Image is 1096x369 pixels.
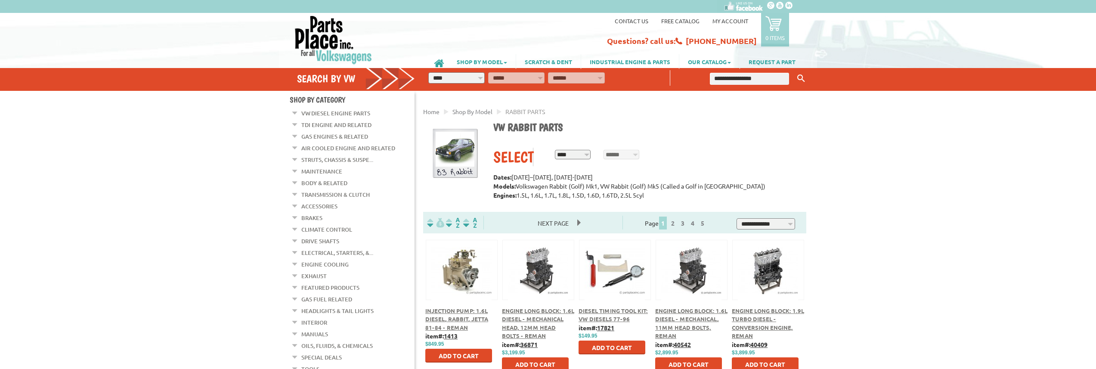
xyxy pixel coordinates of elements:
strong: Models: [493,182,516,190]
b: item#: [655,341,691,348]
a: Maintenance [301,166,342,177]
a: Transmission & Clutch [301,189,370,200]
a: Body & Related [301,177,347,189]
span: Add to Cart [669,360,709,368]
a: 0 items [761,13,789,47]
a: SHOP BY MODEL [448,54,516,69]
a: 2 [669,219,677,227]
span: Add to Cart [745,360,785,368]
a: Brakes [301,212,322,223]
strong: Dates: [493,173,511,181]
h4: Shop By Category [290,95,415,104]
a: 5 [699,219,706,227]
u: 1413 [444,332,458,340]
a: Engine Cooling [301,259,349,270]
a: Injection Pump: 1.6L Diesel, Rabbit, Jetta 81-84 - Reman [425,307,488,331]
span: Add to Cart [515,360,555,368]
u: 17821 [597,324,614,332]
h4: Search by VW [297,72,415,85]
img: Sort by Headline [444,218,461,228]
button: Keyword Search [795,71,808,86]
a: 4 [689,219,697,227]
a: Engine Long Block: 1.9L Turbo Diesel - Conversion Engine, Reman [732,307,804,340]
a: Exhaust [301,270,327,282]
b: item#: [579,324,614,332]
h1: VW Rabbit parts [493,121,800,135]
a: Air Cooled Engine and Related [301,143,395,154]
p: 0 items [765,34,785,41]
button: Add to Cart [425,349,492,363]
a: Oils, Fluids, & Chemicals [301,340,373,351]
a: SCRATCH & DENT [516,54,581,69]
a: OUR CATALOG [679,54,740,69]
a: INDUSTRIAL ENGINE & PARTS [581,54,679,69]
a: Home [423,108,440,115]
b: item#: [425,332,458,340]
b: item#: [502,341,538,348]
span: $3,899.95 [732,350,755,356]
b: item#: [732,341,768,348]
a: Interior [301,317,327,328]
a: Free Catalog [661,17,700,25]
img: Parts Place Inc! [294,15,373,65]
a: TDI Engine and Related [301,119,372,130]
a: Gas Fuel Related [301,294,352,305]
span: $149.95 [579,333,597,339]
a: Climate Control [301,224,352,235]
span: 1 [659,217,667,229]
u: 40542 [674,341,691,348]
a: Next Page [529,219,577,227]
span: Add to Cart [439,352,479,360]
span: Next Page [529,217,577,229]
a: Struts, Chassis & Suspe... [301,154,373,165]
a: Engine Long Block: 1.6L Diesel - Mechanical, 11mm Head Bolts, Reman [655,307,728,340]
img: Sort by Sales Rank [461,218,479,228]
u: 40409 [750,341,768,348]
a: Contact us [615,17,648,25]
a: 3 [679,219,687,227]
a: Electrical, Starters, &... [301,247,373,258]
a: Featured Products [301,282,359,293]
button: Add to Cart [579,341,645,354]
div: Page [622,216,730,229]
a: REQUEST A PART [740,54,804,69]
a: Special Deals [301,352,342,363]
div: Select [493,148,533,166]
span: $2,899.95 [655,350,678,356]
span: Add to Cart [592,344,632,351]
u: 36871 [520,341,538,348]
a: Manuals [301,329,328,340]
a: Drive Shafts [301,236,339,247]
a: Engine Long Block: 1.6L Diesel - Mechanical Head, 12mm Head Bolts - Reman [502,307,574,340]
a: My Account [712,17,748,25]
span: $3,199.95 [502,350,525,356]
a: Diesel Timing Tool Kit: VW Diesels 77-96 [579,307,648,323]
span: RABBIT PARTS [505,108,545,115]
a: Accessories [301,201,337,212]
p: [DATE]–[DATE], [DATE]-[DATE] Volkswagen Rabbit (Golf) Mk1, VW Rabbit (Golf) Mk5 (Called a Golf in... [493,173,800,200]
a: Shop By Model [452,108,492,115]
img: Rabbit [430,128,480,179]
img: filterpricelow.svg [427,218,444,228]
a: VW Diesel Engine Parts [301,108,370,119]
a: Headlights & Tail Lights [301,305,374,316]
strong: Engines: [493,191,517,199]
a: Gas Engines & Related [301,131,368,142]
span: $849.95 [425,341,444,347]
